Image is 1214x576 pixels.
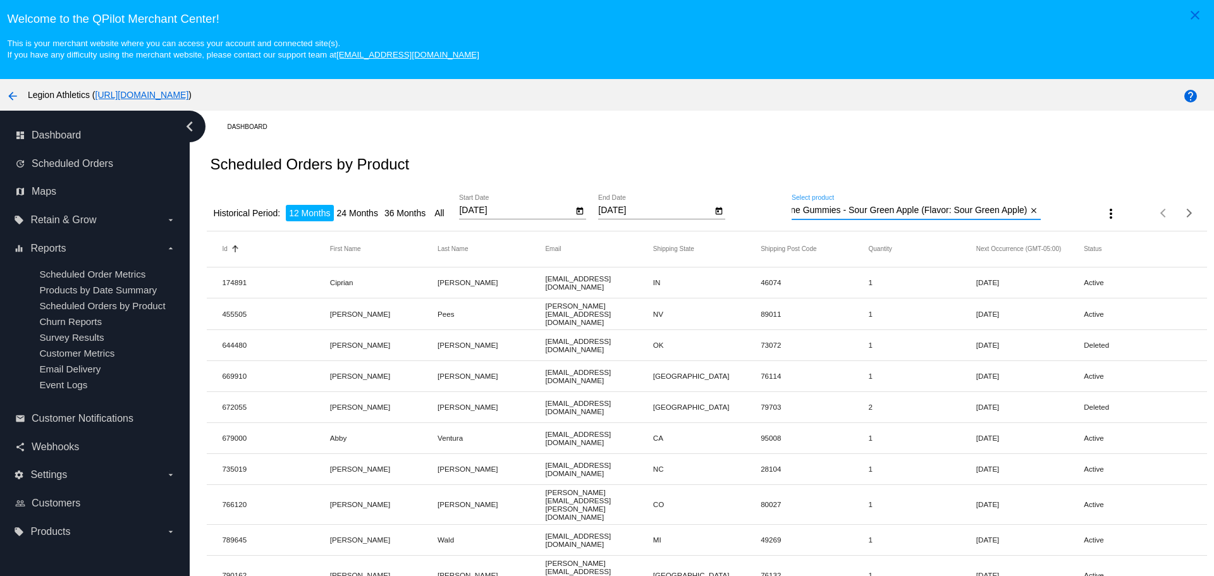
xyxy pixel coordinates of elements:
[438,245,468,253] button: Change sorting for Customer.LastName
[15,408,176,429] a: email Customer Notifications
[438,275,545,290] mat-cell: [PERSON_NAME]
[761,307,868,321] mat-cell: 89011
[792,205,1027,216] input: Select product
[438,462,545,476] mat-cell: [PERSON_NAME]
[1084,462,1191,476] mat-cell: Active
[545,334,653,357] mat-cell: [EMAIL_ADDRESS][DOMAIN_NAME]
[39,332,104,343] a: Survey Results
[15,187,25,197] i: map
[330,497,438,512] mat-cell: [PERSON_NAME]
[28,90,192,100] span: Legion Athletics ( )
[39,364,101,374] a: Email Delivery
[210,156,409,173] h2: Scheduled Orders by Product
[330,338,438,352] mat-cell: [PERSON_NAME]
[438,307,545,321] mat-cell: Pees
[431,205,448,221] li: All
[15,437,176,457] a: share Webhooks
[330,369,438,383] mat-cell: [PERSON_NAME]
[976,275,1084,290] mat-cell: [DATE]
[30,243,66,254] span: Reports
[336,50,479,59] a: [EMAIL_ADDRESS][DOMAIN_NAME]
[166,470,176,480] i: arrow_drop_down
[653,431,761,445] mat-cell: CA
[222,431,329,445] mat-cell: 679000
[14,215,24,225] i: local_offer
[14,527,24,537] i: local_offer
[1027,204,1041,218] button: Clear
[222,307,329,321] mat-cell: 455505
[32,498,80,509] span: Customers
[438,431,545,445] mat-cell: Ventura
[976,369,1084,383] mat-cell: [DATE]
[15,498,25,508] i: people_outline
[868,532,976,547] mat-cell: 1
[653,245,694,253] button: Change sorting for ShippingState
[30,469,67,481] span: Settings
[39,379,87,390] a: Event Logs
[868,245,892,253] button: Change sorting for Quantity
[15,159,25,169] i: update
[653,307,761,321] mat-cell: NV
[976,532,1084,547] mat-cell: [DATE]
[39,348,114,358] a: Customer Metrics
[330,431,438,445] mat-cell: Abby
[545,485,653,524] mat-cell: [PERSON_NAME][EMAIL_ADDRESS][PERSON_NAME][DOMAIN_NAME]
[222,400,329,414] mat-cell: 672055
[545,365,653,388] mat-cell: [EMAIL_ADDRESS][DOMAIN_NAME]
[761,275,868,290] mat-cell: 46074
[868,400,976,414] mat-cell: 2
[5,89,20,104] mat-icon: arrow_back
[868,497,976,512] mat-cell: 1
[868,307,976,321] mat-cell: 1
[976,400,1084,414] mat-cell: [DATE]
[1084,532,1191,547] mat-cell: Active
[222,338,329,352] mat-cell: 644480
[761,369,868,383] mat-cell: 76114
[976,431,1084,445] mat-cell: [DATE]
[32,158,113,169] span: Scheduled Orders
[222,532,329,547] mat-cell: 789645
[545,529,653,551] mat-cell: [EMAIL_ADDRESS][DOMAIN_NAME]
[330,400,438,414] mat-cell: [PERSON_NAME]
[1177,200,1202,226] button: Next page
[39,269,145,279] a: Scheduled Order Metrics
[222,497,329,512] mat-cell: 766120
[545,245,561,253] button: Change sorting for Customer.Email
[761,431,868,445] mat-cell: 95008
[976,497,1084,512] mat-cell: [DATE]
[545,271,653,294] mat-cell: [EMAIL_ADDRESS][DOMAIN_NAME]
[653,400,761,414] mat-cell: [GEOGRAPHIC_DATA]
[39,316,102,327] a: Churn Reports
[712,204,725,217] button: Open calendar
[39,285,157,295] span: Products by Date Summary
[573,204,586,217] button: Open calendar
[330,532,438,547] mat-cell: [PERSON_NAME]
[438,400,545,414] mat-cell: [PERSON_NAME]
[330,462,438,476] mat-cell: [PERSON_NAME]
[976,307,1084,321] mat-cell: [DATE]
[653,275,761,290] mat-cell: IN
[545,298,653,329] mat-cell: [PERSON_NAME][EMAIL_ADDRESS][DOMAIN_NAME]
[761,338,868,352] mat-cell: 73072
[15,442,25,452] i: share
[286,205,333,221] li: 12 Months
[15,181,176,202] a: map Maps
[761,532,868,547] mat-cell: 49269
[166,527,176,537] i: arrow_drop_down
[330,245,361,253] button: Change sorting for Customer.FirstName
[976,338,1084,352] mat-cell: [DATE]
[1029,206,1038,216] mat-icon: close
[761,497,868,512] mat-cell: 80027
[868,462,976,476] mat-cell: 1
[32,413,133,424] span: Customer Notifications
[1103,206,1119,221] mat-icon: more_vert
[222,245,227,253] button: Change sorting for Id
[15,154,176,174] a: update Scheduled Orders
[761,400,868,414] mat-cell: 79703
[1084,431,1191,445] mat-cell: Active
[14,243,24,254] i: equalizer
[222,369,329,383] mat-cell: 669910
[1151,200,1177,226] button: Previous page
